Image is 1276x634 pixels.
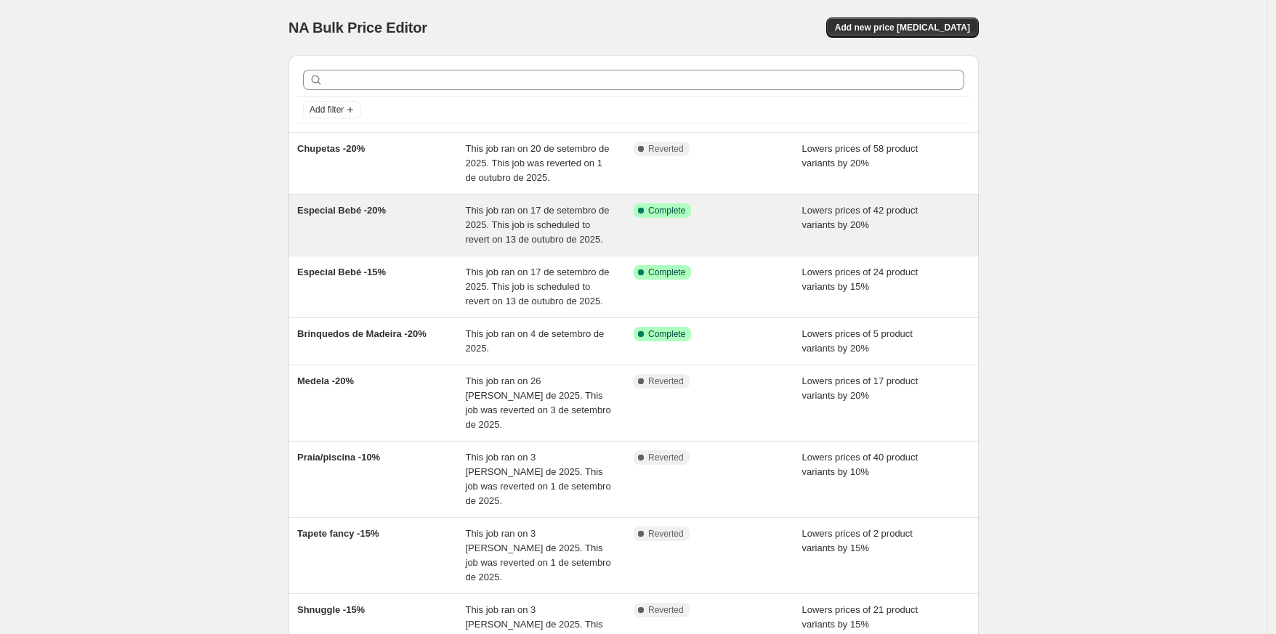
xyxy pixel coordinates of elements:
span: Complete [648,205,685,216]
span: Add filter [310,104,344,115]
span: Tapete fancy -15% [297,528,379,539]
span: Reverted [648,528,684,540]
span: Shnuggle -15% [297,604,365,615]
span: Chupetas -20% [297,143,365,154]
span: Lowers prices of 42 product variants by 20% [802,205,918,230]
button: Add new price [MEDICAL_DATA] [826,17,979,38]
span: NA Bulk Price Editor [288,20,427,36]
span: Lowers prices of 40 product variants by 10% [802,452,918,477]
span: This job ran on 4 de setembro de 2025. [466,328,605,354]
span: Lowers prices of 58 product variants by 20% [802,143,918,168]
span: Especial Bebé -20% [297,205,386,216]
span: Lowers prices of 21 product variants by 15% [802,604,918,630]
span: Brinquedos de Madeira -20% [297,328,427,339]
span: Reverted [648,143,684,155]
span: This job ran on 17 de setembro de 2025. This job is scheduled to revert on 13 de outubro de 2025. [466,267,610,306]
span: This job ran on 26 [PERSON_NAME] de 2025. This job was reverted on 3 de setembro de 2025. [466,375,611,430]
span: Lowers prices of 2 product variants by 15% [802,528,913,553]
span: Reverted [648,604,684,616]
span: Especial Bebé -15% [297,267,386,277]
span: Complete [648,328,685,340]
span: This job ran on 3 [PERSON_NAME] de 2025. This job was reverted on 1 de setembro de 2025. [466,528,611,582]
span: Reverted [648,452,684,463]
span: Lowers prices of 17 product variants by 20% [802,375,918,401]
span: Lowers prices of 5 product variants by 20% [802,328,913,354]
button: Add filter [303,101,361,118]
span: Add new price [MEDICAL_DATA] [835,22,970,33]
span: This job ran on 20 de setembro de 2025. This job was reverted on 1 de outubro de 2025. [466,143,610,183]
span: This job ran on 3 [PERSON_NAME] de 2025. This job was reverted on 1 de setembro de 2025. [466,452,611,506]
span: This job ran on 17 de setembro de 2025. This job is scheduled to revert on 13 de outubro de 2025. [466,205,610,245]
span: Reverted [648,375,684,387]
span: Complete [648,267,685,278]
span: Medela -20% [297,375,354,386]
span: Lowers prices of 24 product variants by 15% [802,267,918,292]
span: Praia/piscina -10% [297,452,380,463]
